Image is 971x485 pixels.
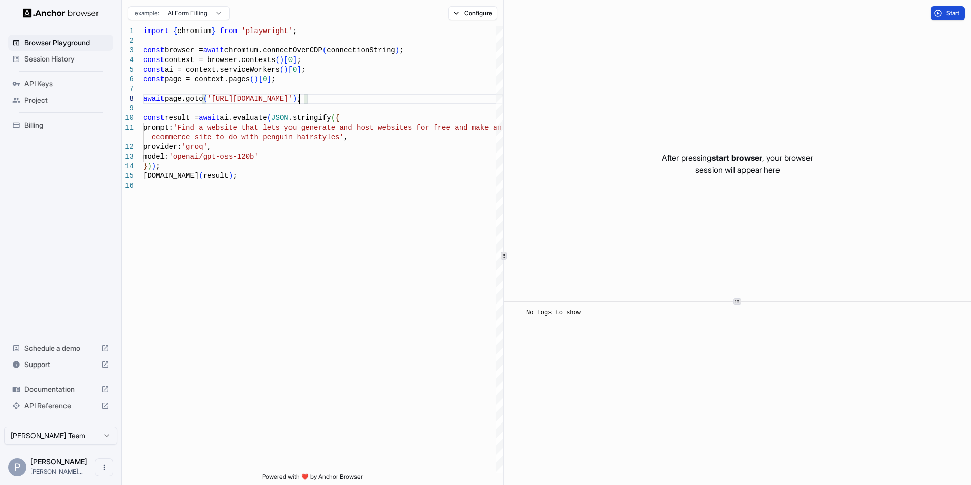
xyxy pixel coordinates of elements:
div: Session History [8,51,113,67]
span: ] [267,75,271,83]
span: ai.evaluate [220,114,267,122]
span: 0 [288,56,293,64]
span: 0 [263,75,267,83]
button: Open menu [95,458,113,476]
div: 15 [122,171,134,181]
div: 14 [122,162,134,171]
span: const [143,66,165,74]
span: Schedule a demo [24,343,97,353]
span: } [143,162,147,170]
div: 16 [122,181,134,191]
div: 4 [122,55,134,65]
span: ) [280,56,284,64]
div: Documentation [8,381,113,398]
span: ( [331,114,335,122]
button: Configure [448,6,498,20]
span: const [143,46,165,54]
span: Project [24,95,109,105]
span: context = browser.contexts [165,56,275,64]
span: ( [267,114,271,122]
span: ; [399,46,403,54]
span: provider: [143,143,182,151]
span: ​ [513,308,519,318]
span: Browser Playground [24,38,109,48]
span: ) [293,95,297,103]
div: Schedule a demo [8,340,113,356]
span: , [344,133,348,141]
span: from [220,27,237,35]
span: 'Find a website that lets you generate and host we [173,124,386,132]
span: Session History [24,54,109,64]
span: import [143,27,169,35]
span: await [143,95,165,103]
span: Billing [24,120,109,130]
p: After pressing , your browser session will appear here [662,151,813,176]
span: ; [271,75,275,83]
span: page.goto [165,95,203,103]
span: 'groq' [182,143,207,151]
span: ai = context.serviceWorkers [165,66,280,74]
div: Browser Playground [8,35,113,51]
span: model: [143,153,169,161]
span: const [143,114,165,122]
span: } [211,27,215,35]
span: ; [297,95,301,103]
span: ( [275,56,279,64]
span: ecommerce site to do with penguin hairstyles' [152,133,344,141]
div: P [8,458,26,476]
span: ] [293,56,297,64]
span: prompt: [143,124,173,132]
span: chromium [177,27,211,35]
span: 'playwright' [241,27,293,35]
img: Anchor Logo [23,8,99,18]
div: 10 [122,113,134,123]
div: 7 [122,84,134,94]
span: [DOMAIN_NAME] [143,172,199,180]
span: ; [297,56,301,64]
button: Start [931,6,965,20]
span: No logs to show [526,309,581,316]
span: 0 [293,66,297,74]
span: ; [233,172,237,180]
span: philip@fanatic.co.uk [30,468,83,475]
div: 2 [122,36,134,46]
div: 5 [122,65,134,75]
span: Documentation [24,384,97,395]
span: await [199,114,220,122]
span: const [143,75,165,83]
span: Philip Cleary [30,457,87,466]
div: Support [8,356,113,373]
span: const [143,56,165,64]
span: ) [147,162,151,170]
span: API Keys [24,79,109,89]
span: .stringify [288,114,331,122]
span: ( [280,66,284,74]
span: ; [301,66,305,74]
div: API Keys [8,76,113,92]
span: '[URL][DOMAIN_NAME]' [207,95,293,103]
div: API Reference [8,398,113,414]
span: API Reference [24,401,97,411]
div: 12 [122,142,134,152]
span: Start [946,9,960,17]
span: connectionString [327,46,395,54]
span: ) [152,162,156,170]
div: 1 [122,26,134,36]
span: [ [258,75,263,83]
span: Support [24,359,97,370]
span: result = [165,114,199,122]
span: Powered with ❤️ by Anchor Browser [262,473,363,485]
span: ) [284,66,288,74]
span: bsites for free and make an [386,124,502,132]
span: ) [229,172,233,180]
span: ( [250,75,254,83]
span: { [335,114,339,122]
span: [ [288,66,293,74]
div: 13 [122,152,134,162]
div: 8 [122,94,134,104]
span: ] [297,66,301,74]
span: example: [135,9,159,17]
span: , [207,143,211,151]
span: result [203,172,229,180]
span: ; [156,162,160,170]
